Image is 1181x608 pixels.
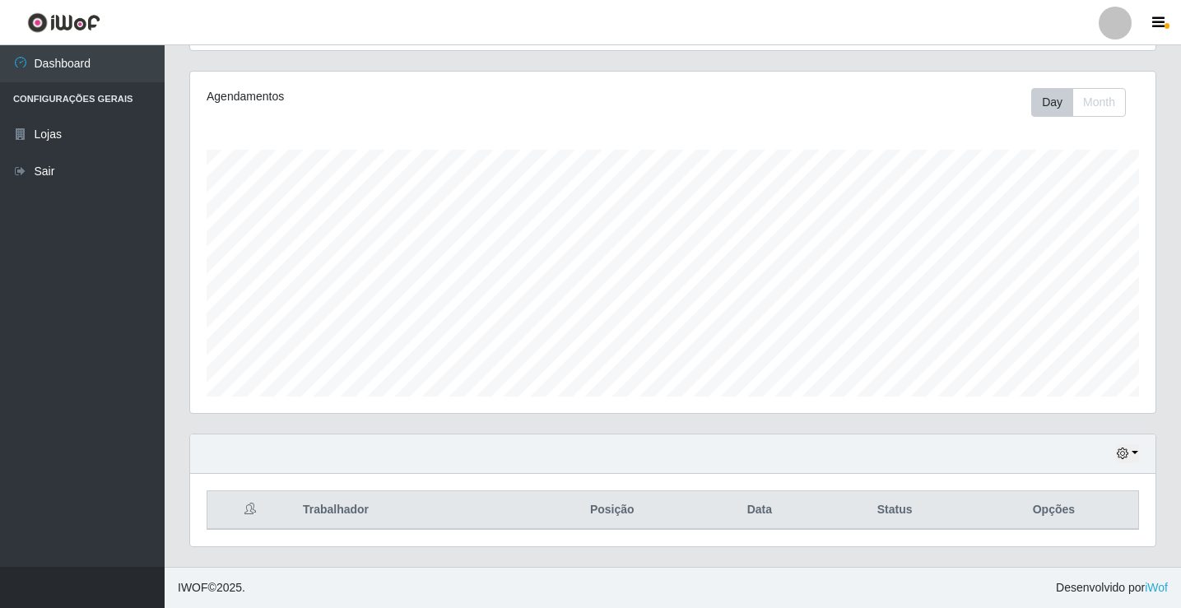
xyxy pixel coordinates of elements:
[1031,88,1139,117] div: Toolbar with button groups
[1031,88,1073,117] button: Day
[293,491,525,530] th: Trabalhador
[969,491,1139,530] th: Opções
[27,12,100,33] img: CoreUI Logo
[1145,581,1168,594] a: iWof
[207,88,581,105] div: Agendamentos
[178,581,208,594] span: IWOF
[1031,88,1126,117] div: First group
[1072,88,1126,117] button: Month
[178,579,245,596] span: © 2025 .
[1056,579,1168,596] span: Desenvolvido por
[525,491,699,530] th: Posição
[821,491,969,530] th: Status
[699,491,820,530] th: Data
